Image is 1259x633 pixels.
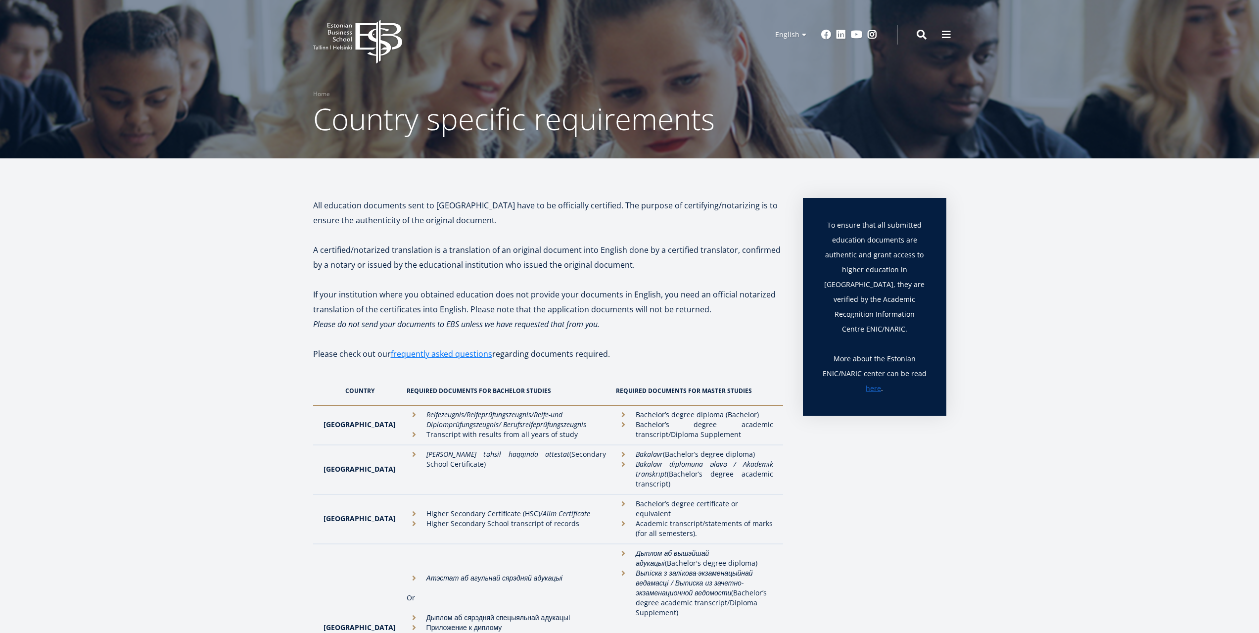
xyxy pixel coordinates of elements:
th: Required documents for Master studies [611,376,783,405]
a: here [866,381,881,396]
p: A certified/notarized translation is a translation of an original document into English done by a... [313,243,783,272]
li: (Bachelor’s degree diploma) [616,449,773,459]
a: Youtube [851,30,862,40]
p: To ensure that all submitted education documents are authentic and grant access to higher educati... [823,218,927,351]
li: (Bachelor’s degree academic transcript/Diploma Supplement) [616,568,773,618]
li: Приложение к диплому [407,623,606,633]
li: (Bachelor’s degree academic transcript) [616,459,773,489]
li: (Bachelor's degree diploma) [616,548,773,568]
p: All education documents sent to [GEOGRAPHIC_DATA] have to be officially certified. The purpose of... [313,198,783,228]
p: Or [407,593,606,603]
em: Атэстат аб агульнай сярэдняй адукацыі [426,573,562,583]
li: Higher Secondary School transcript of records [407,519,606,529]
th: Country [313,376,402,405]
th: Required documents for Bachelor studies [402,376,611,405]
em: Bakalavr diplomuna əlavə / Akademık transkrıpt [636,459,773,479]
em: Дыплом аб вышэйшай адукацыi [636,548,709,568]
a: Facebook [821,30,831,40]
em: Alim Certificate [543,509,590,518]
li: Academic transcript/statements of marks (for all semesters). [616,519,773,538]
strong: [GEOGRAPHIC_DATA] [324,420,396,429]
strong: [GEOGRAPHIC_DATA] [324,623,396,632]
em: und Diplomprüfungszeugnis/ Berufsreifeprüfungszeugnis [426,410,586,429]
li: Transcript with results from all years of study [407,430,606,439]
a: Instagram [867,30,877,40]
li: (Secondary School Certificate) [407,449,606,469]
li: Дыплом аб сярэдняй спецыяльнай адукацыi [407,613,606,623]
strong: [GEOGRAPHIC_DATA] [324,464,396,474]
a: Linkedin [836,30,846,40]
li: Bachelor’s degree academic transcript/Diploma Supplement [616,420,773,439]
em: Please do not send your documents to EBS unless we have requested that from you. [313,319,600,330]
strong: [GEOGRAPHIC_DATA] [324,514,396,523]
a: Home [313,89,330,99]
li: Bachelor’s degree certificate or equivalent [616,499,773,519]
a: frequently asked questions [391,346,492,361]
em: [PERSON_NAME] təhsil haqqında attestat [426,449,570,459]
li: Bachelor’s degree diploma (Bachelor) [616,410,773,420]
p: More about the Estonian ENIC/NARIC center can be read . [823,351,927,396]
p: Please check out our regarding documents required. [313,346,783,376]
em: Bakalavr [636,449,663,459]
span: Country specific requirements [313,98,715,139]
p: If your institution where you obtained education does not provide your documents in English, you ... [313,287,783,317]
li: Higher Secondary Certificate (HSC)/ [407,509,606,519]
em: Выпiска з залiкова-экзаменацыйнай ведамасцi / Выписка из зачетно-экзаменационной ведомости [636,568,752,597]
em: Reifezeugnis/Reifeprüfungszeugnis/Reife- [426,410,551,419]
